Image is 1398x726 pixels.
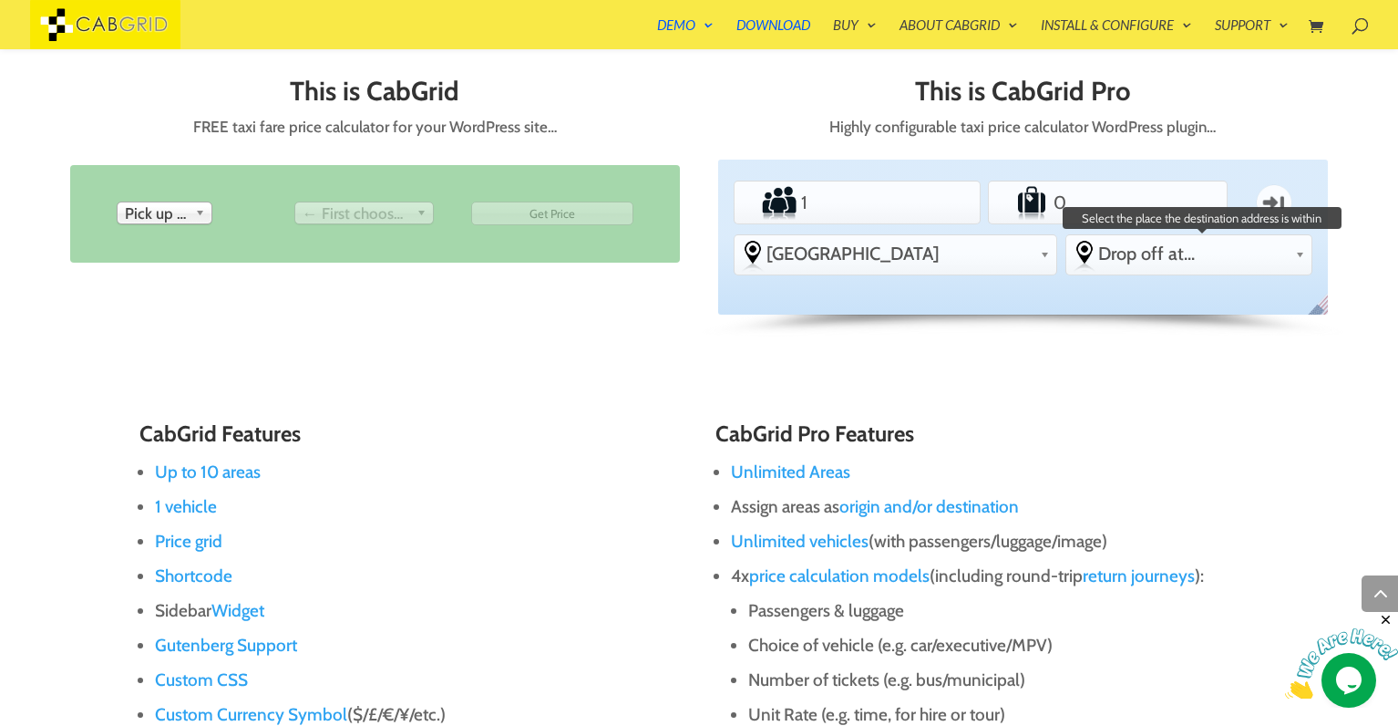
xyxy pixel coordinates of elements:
[731,462,850,482] a: Unlimited Areas
[1304,293,1341,331] span: English
[899,18,1018,49] a: About CabGrid
[139,422,682,455] h3: CabGrid Features
[735,235,1056,272] div: Select the place the starting address falls within
[736,18,810,49] a: Download
[749,565,930,586] a: price calculation models
[155,462,261,482] a: Up to 10 areas
[117,202,212,224] div: Pick up
[155,565,232,586] a: Shortcode
[737,184,797,221] label: Number of Passengers
[748,594,1258,628] li: Passengers & luggage
[1215,18,1289,49] a: Support
[70,114,681,140] p: FREE taxi fare price calculator for your WordPress site…
[30,13,180,32] a: CabGrid Taxi Plugin
[1285,612,1398,699] iframe: chat widget
[797,184,918,221] input: Number of Passengers
[303,202,409,224] span: ← First choose pick up
[1050,184,1167,221] input: Number of Suitcases
[731,490,1258,524] li: Assign areas as
[1066,235,1311,272] div: Select the place the destination address is within
[1083,565,1195,586] a: return journeys
[155,496,217,517] a: 1 vehicle
[657,18,714,49] a: Demo
[155,704,347,725] a: Custom Currency Symbol
[731,524,1258,559] li: (with passengers/luggage/image)
[1041,18,1192,49] a: Install & Configure
[1239,176,1310,229] label: One-way
[833,18,877,49] a: Buy
[839,496,1019,517] a: origin and/or destination
[718,77,1329,115] h2: This is CabGrid Pro
[155,594,682,628] li: Sidebar
[748,628,1258,663] li: Choice of vehicle (e.g. car/executive/MPV)
[155,531,222,552] a: Price grid
[155,669,248,690] a: Custom CSS
[731,531,869,552] a: Unlimited vehicles
[155,635,297,656] a: Gutenberg Support
[992,184,1050,221] label: Number of Suitcases
[766,243,1033,264] span: [GEOGRAPHIC_DATA]
[471,202,633,225] input: Get Price
[294,202,434,224] div: Drop off
[211,600,264,621] a: Widget
[718,114,1329,140] p: Highly configurable taxi price calculator WordPress plugin…
[125,202,188,224] span: Pick up from
[748,663,1258,698] li: Number of tickets (e.g. bus/municipal)
[715,422,1258,455] h3: CabGrid Pro Features
[1098,243,1288,264] span: Drop off at...
[70,77,681,115] h2: This is CabGrid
